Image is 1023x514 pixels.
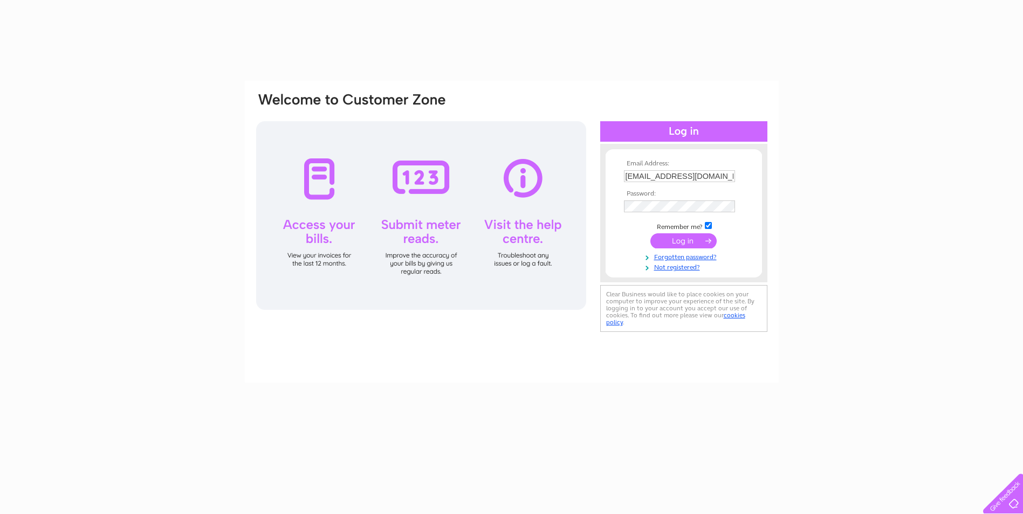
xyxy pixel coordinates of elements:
[600,285,767,332] div: Clear Business would like to place cookies on your computer to improve your experience of the sit...
[621,220,746,231] td: Remember me?
[624,261,746,272] a: Not registered?
[621,160,746,168] th: Email Address:
[624,251,746,261] a: Forgotten password?
[606,311,745,326] a: cookies policy
[621,190,746,198] th: Password:
[650,233,717,248] input: Submit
